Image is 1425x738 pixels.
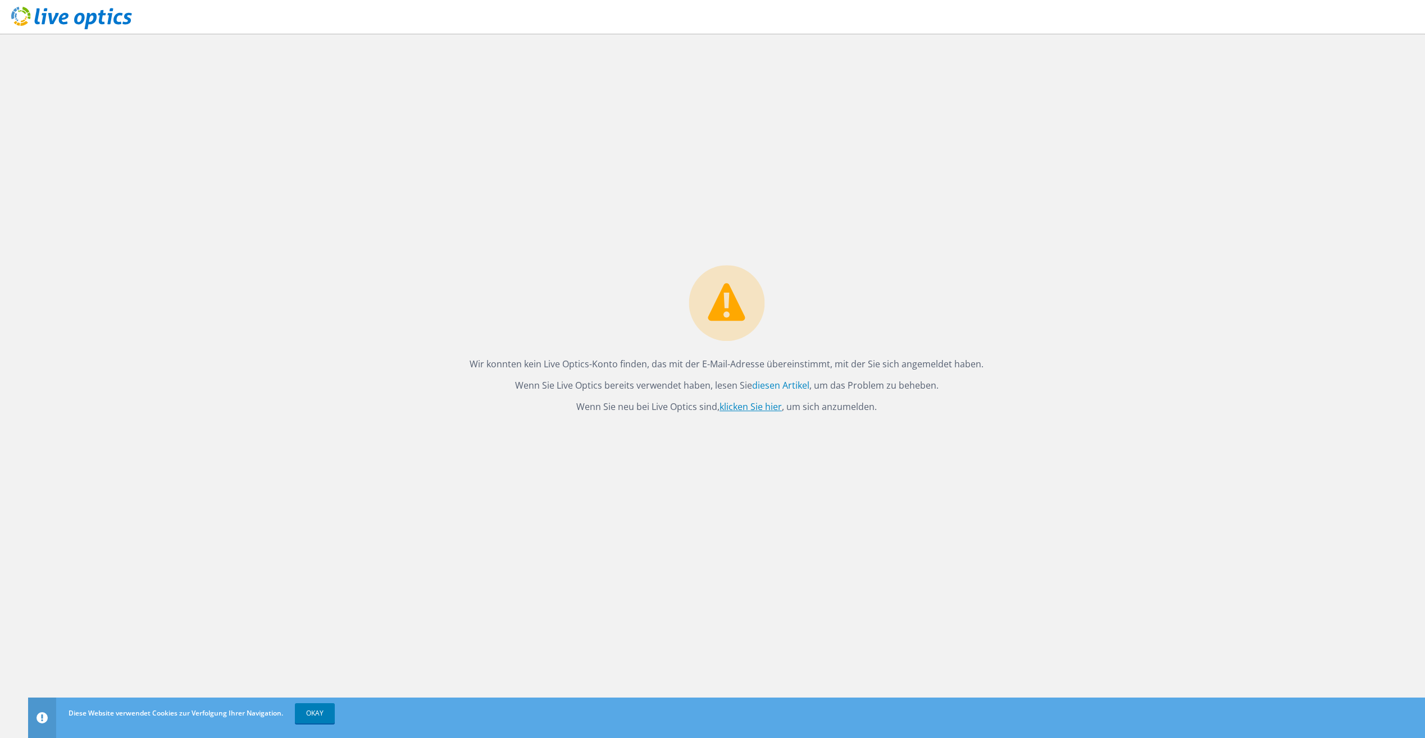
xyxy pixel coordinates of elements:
[752,379,809,391] a: diesen Artikel
[470,399,984,414] p: Wenn Sie neu bei Live Optics sind, , um sich anzumelden.
[295,703,335,723] a: OKAY
[720,400,782,413] a: klicken Sie hier
[470,356,984,372] p: Wir konnten kein Live Optics-Konto finden, das mit der E-Mail-Adresse übereinstimmt, mit der Sie ...
[69,708,283,718] span: Diese Website verwendet Cookies zur Verfolgung Ihrer Navigation.
[470,377,984,393] p: Wenn Sie Live Optics bereits verwendet haben, lesen Sie , um das Problem zu beheben.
